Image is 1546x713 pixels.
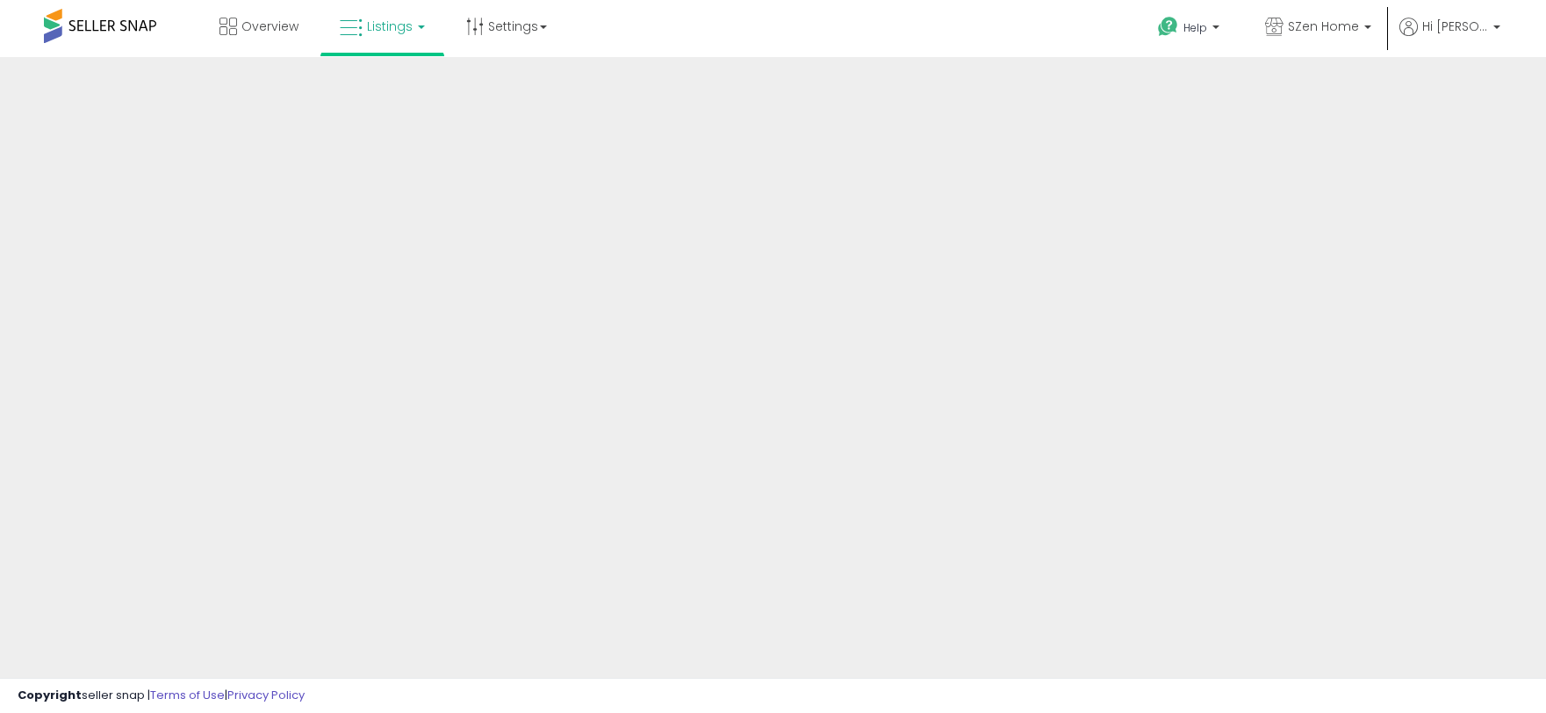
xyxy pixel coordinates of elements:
span: Help [1183,20,1207,35]
span: Overview [241,18,298,35]
span: Listings [367,18,413,35]
a: Terms of Use [150,687,225,703]
a: Privacy Policy [227,687,305,703]
i: Get Help [1157,16,1179,38]
span: SZen Home [1288,18,1359,35]
div: seller snap | | [18,688,305,704]
a: Hi [PERSON_NAME] [1399,18,1500,57]
strong: Copyright [18,687,82,703]
span: Hi [PERSON_NAME] [1422,18,1488,35]
a: Help [1144,3,1237,57]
